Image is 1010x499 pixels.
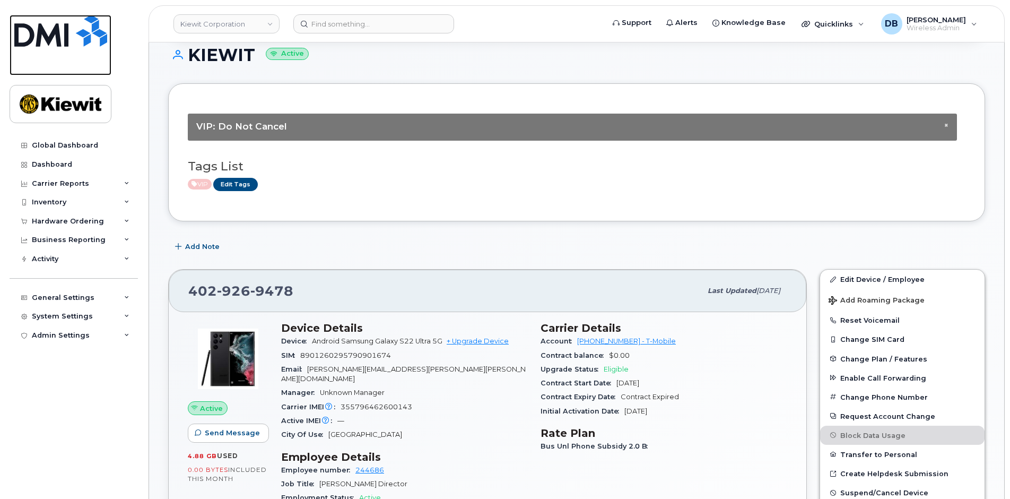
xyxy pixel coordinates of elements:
button: Transfer to Personal [820,445,985,464]
span: 9478 [250,283,293,299]
span: 355796462600143 [341,403,412,411]
span: Unknown Manager [320,389,385,397]
a: Knowledge Base [705,12,793,33]
span: Knowledge Base [721,18,786,28]
span: Initial Activation Date [541,407,624,415]
span: Contract Expired [621,393,679,401]
span: Contract Start Date [541,379,616,387]
h3: Carrier Details [541,322,787,334]
div: Daniel Buffington [874,13,985,35]
span: Android Samsung Galaxy S22 Ultra 5G [312,337,442,345]
span: Employee number [281,466,355,474]
img: image20231002-3703462-17goi8q.jpeg [196,327,260,391]
div: Quicklinks [794,13,872,35]
span: Email [281,365,307,373]
span: Contract balance [541,351,609,359]
span: Enable Call Forwarding [840,374,926,382]
span: [PERSON_NAME][EMAIL_ADDRESS][PERSON_NAME][PERSON_NAME][DOMAIN_NAME] [281,365,526,383]
span: VIP: Do Not Cancel [196,121,287,132]
span: × [944,121,948,129]
span: Wireless Admin [907,24,966,32]
span: [GEOGRAPHIC_DATA] [328,431,402,438]
button: Change Plan / Features [820,349,985,368]
span: 8901260295790901674 [300,351,391,359]
small: Active [266,48,309,60]
span: Add Roaming Package [829,296,925,306]
button: Change Phone Number [820,388,985,407]
h3: Tags List [188,160,965,173]
button: Send Message [188,424,269,443]
h3: Rate Plan [541,427,787,440]
h3: Device Details [281,322,528,334]
a: + Upgrade Device [447,337,509,345]
button: Reset Voicemail [820,311,985,330]
span: Send Message [205,428,260,438]
span: Upgrade Status [541,365,604,373]
span: Active [188,179,212,190]
span: Alerts [675,18,698,28]
h3: Employee Details [281,451,528,463]
h1: KIEWIT [168,46,985,64]
span: [PERSON_NAME] Director [319,480,407,488]
a: Kiewit Corporation [173,14,280,33]
span: used [217,452,238,460]
span: Carrier IMEI [281,403,341,411]
span: [DATE] [624,407,647,415]
span: 926 [217,283,250,299]
span: 402 [188,283,293,299]
input: Find something... [293,14,454,33]
span: Job Title [281,480,319,488]
span: $0.00 [609,351,630,359]
button: Block Data Usage [820,426,985,445]
span: — [337,417,344,425]
span: City Of Use [281,431,328,438]
button: Change SIM Card [820,330,985,349]
a: Create Helpdesk Submission [820,464,985,483]
span: Quicklinks [814,20,853,28]
span: Account [541,337,577,345]
a: Edit Tags [213,178,258,191]
a: Alerts [659,12,705,33]
button: Add Roaming Package [820,289,985,311]
span: Eligible [604,365,629,373]
span: Suspend/Cancel Device [840,489,928,497]
span: Add Note [185,242,220,252]
a: 244686 [355,466,384,474]
span: SIM [281,351,300,359]
a: Support [605,12,659,33]
span: Last updated [708,287,756,295]
span: Active [200,403,223,414]
span: Active IMEI [281,417,337,425]
button: Close [944,122,948,129]
span: [DATE] [616,379,639,387]
button: Add Note [168,237,229,256]
span: Device [281,337,312,345]
span: 0.00 Bytes [188,466,228,474]
span: Manager [281,389,320,397]
span: Bus Unl Phone Subsidy 2.0 B [541,442,653,450]
span: Support [622,18,651,28]
span: DB [885,18,898,30]
a: [PHONE_NUMBER] - T-Mobile [577,337,676,345]
span: Contract Expiry Date [541,393,621,401]
button: Request Account Change [820,407,985,426]
span: [DATE] [756,287,780,295]
a: Edit Device / Employee [820,270,985,289]
button: Enable Call Forwarding [820,368,985,388]
span: 4.88 GB [188,452,217,460]
span: [PERSON_NAME] [907,15,966,24]
span: Change Plan / Features [840,355,927,363]
iframe: Messenger Launcher [964,453,1002,491]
